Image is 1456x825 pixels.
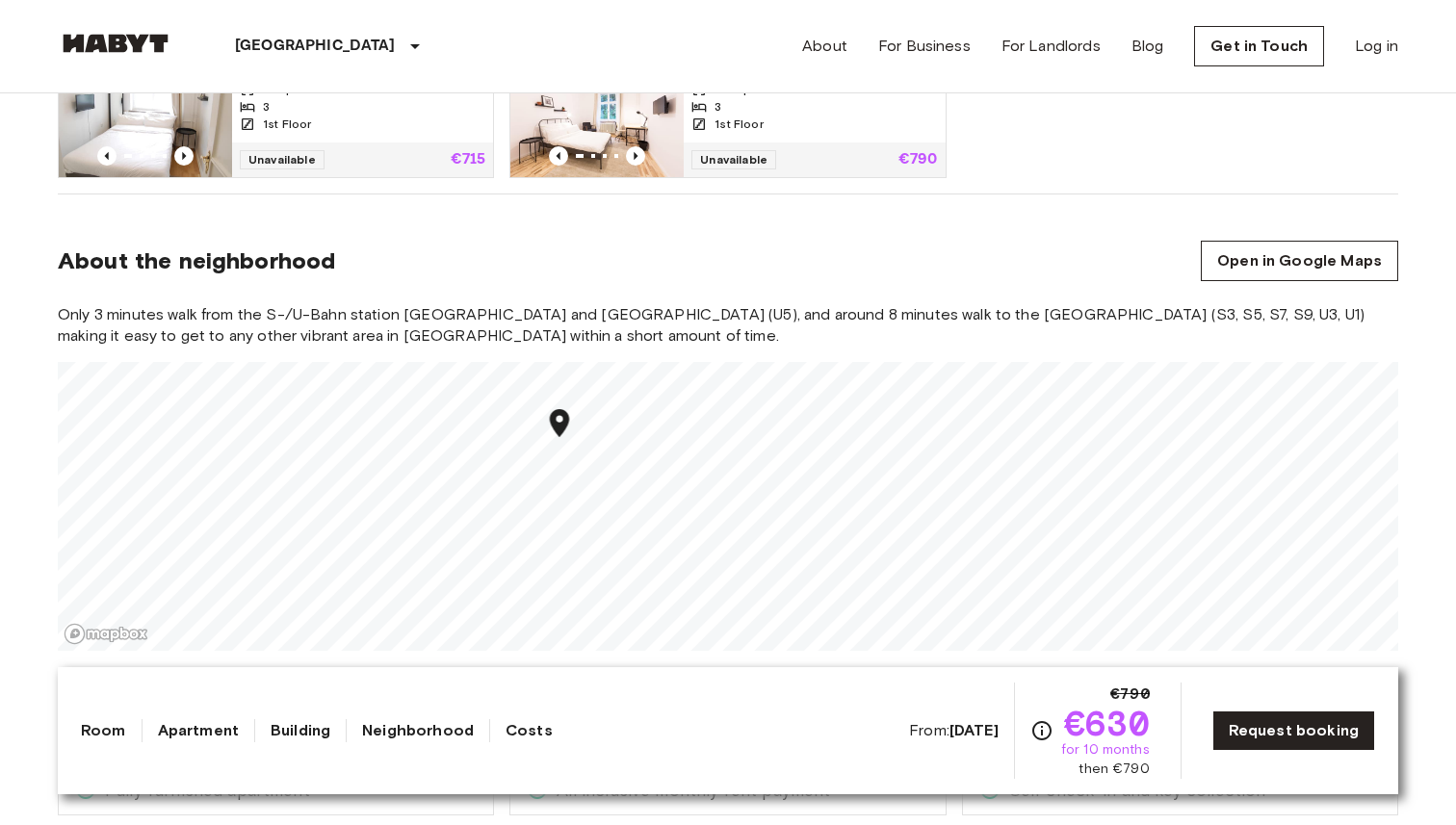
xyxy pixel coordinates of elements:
[58,34,173,53] img: Habyt
[158,719,239,742] a: Apartment
[1001,35,1101,58] a: For Landlords
[509,61,946,178] a: Marketing picture of unit DE-01-022-001-01HPrevious imagePrevious imagePrivate room16 Sqm31st Flo...
[263,116,311,133] span: 1st Floor
[240,150,325,169] span: Unavailable
[1064,706,1150,740] span: €630
[235,35,396,58] p: [GEOGRAPHIC_DATA]
[59,62,232,177] img: Marketing picture of unit DE-01-022-001-03H
[802,35,847,58] a: About
[81,719,126,742] a: Room
[543,406,577,446] div: Map marker
[715,98,721,116] span: 3
[58,362,1398,651] canvas: Map
[878,35,971,58] a: For Business
[1355,35,1398,58] a: Log in
[1194,26,1324,66] a: Get in Touch
[1061,740,1150,760] span: for 10 months
[263,98,270,116] span: 3
[451,152,486,168] p: €715
[715,116,763,133] span: 1st Floor
[1079,760,1149,779] span: then €790
[510,62,684,177] img: Marketing picture of unit DE-01-022-001-01H
[1212,710,1375,751] a: Request booking
[58,304,1398,347] span: Only 3 minutes walk from the S-/U-Bahn station [GEOGRAPHIC_DATA] and [GEOGRAPHIC_DATA] (U5), and ...
[898,152,938,168] p: €790
[1131,35,1164,58] a: Blog
[271,719,330,742] a: Building
[691,150,776,169] span: Unavailable
[1201,241,1398,281] a: Open in Google Maps
[949,721,999,739] b: [DATE]
[549,146,568,166] button: Previous image
[1030,719,1053,742] svg: Check cost overview for full price breakdown. Please note that discounts apply to new joiners onl...
[58,61,494,178] a: Marketing picture of unit DE-01-022-001-03HPrevious imagePrevious imagePrivate room7 Sqm31st Floo...
[362,719,474,742] a: Neighborhood
[58,246,335,275] span: About the neighborhood
[909,720,999,741] span: From:
[97,146,117,166] button: Previous image
[626,146,645,166] button: Previous image
[64,623,148,645] a: Mapbox logo
[506,719,553,742] a: Costs
[174,146,194,166] button: Previous image
[1110,683,1150,706] span: €790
